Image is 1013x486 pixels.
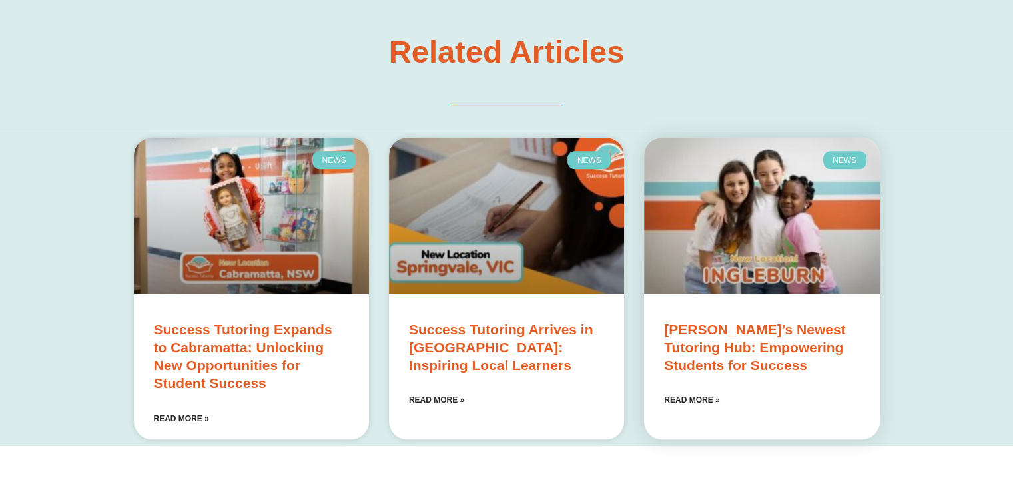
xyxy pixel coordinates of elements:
[664,393,719,407] a: Read more about Ingleburn’s Newest Tutoring Hub: Empowering Students for Success
[823,151,866,168] div: News
[409,322,593,373] a: Success Tutoring Arrives in [GEOGRAPHIC_DATA]: Inspiring Local Learners
[154,411,209,426] a: Read more about Success Tutoring Expands to Cabramatta: Unlocking New Opportunities for Student S...
[134,31,880,72] h2: Related Articles
[154,322,332,391] a: Success Tutoring Expands to Cabramatta: Unlocking New Opportunities for Student Success
[312,151,356,168] div: News
[409,393,464,407] a: Read more about Success Tutoring Arrives in Springvale: Inspiring Local Learners
[946,422,1013,486] iframe: Chat Widget
[664,322,845,373] a: [PERSON_NAME]’s Newest Tutoring Hub: Empowering Students for Success
[567,151,611,168] div: News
